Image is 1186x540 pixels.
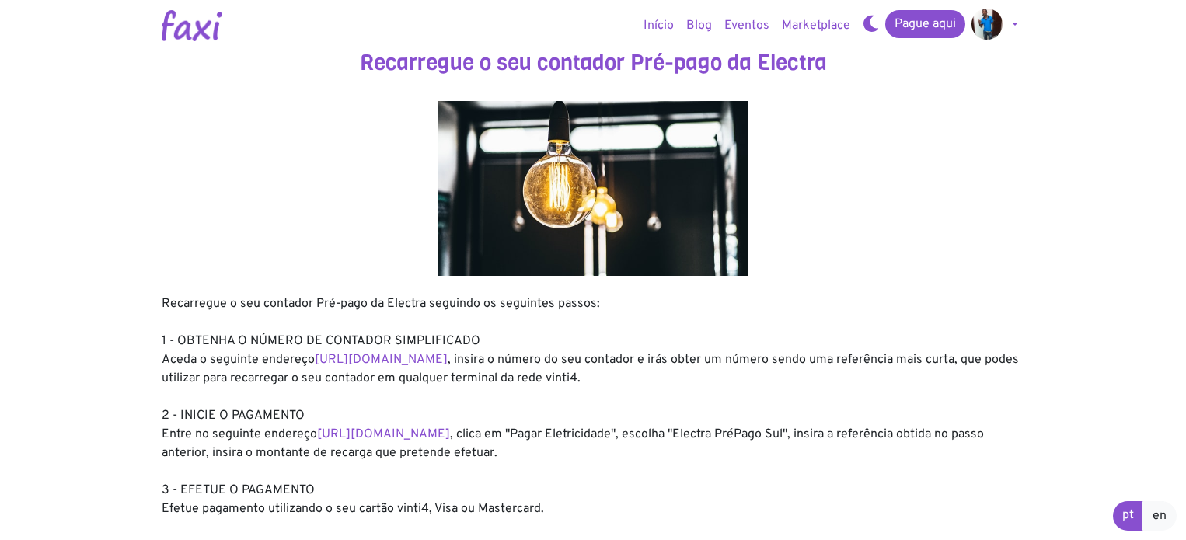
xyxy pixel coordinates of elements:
a: Início [637,10,680,41]
a: Eventos [718,10,776,41]
img: Logotipo Faxi Online [162,10,222,41]
a: Pague aqui [885,10,965,38]
a: pt [1113,501,1143,531]
a: [URL][DOMAIN_NAME] [315,352,448,368]
h3: Recarregue o seu contador Pré-pago da Electra [162,50,1024,76]
a: Marketplace [776,10,856,41]
a: [URL][DOMAIN_NAME] [317,427,450,442]
a: en [1142,501,1177,531]
a: Blog [680,10,718,41]
img: energy.jpg [438,101,748,276]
